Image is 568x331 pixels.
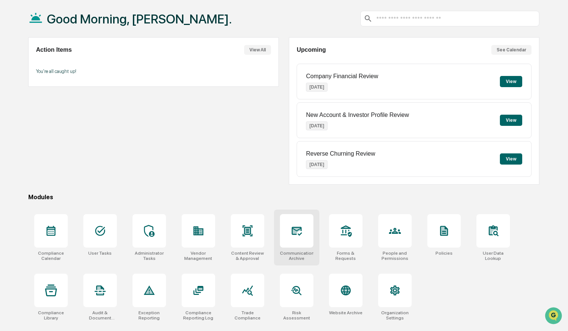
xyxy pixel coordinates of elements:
div: Communications Archive [280,251,313,261]
div: Exception Reporting [133,310,166,321]
span: Preclearance [15,94,48,101]
h1: Good Morning, [PERSON_NAME]. [47,12,232,26]
div: Administrator Tasks [133,251,166,261]
iframe: Open customer support [544,306,564,327]
div: Risk Assessment [280,310,313,321]
div: Website Archive [329,310,363,315]
div: Compliance Reporting Log [182,310,215,321]
div: Compliance Calendar [34,251,68,261]
div: Compliance Library [34,310,68,321]
input: Clear [19,34,123,42]
p: [DATE] [306,121,328,130]
a: 🗄️Attestations [51,91,95,104]
div: Policies [435,251,453,256]
span: Pylon [74,126,90,132]
div: 🗄️ [54,95,60,101]
div: Audit & Document Logs [83,310,117,321]
a: Powered byPylon [52,126,90,132]
div: Modules [28,194,539,201]
button: View All [244,45,271,55]
button: View [500,76,522,87]
p: [DATE] [306,83,328,92]
p: Company Financial Review [306,73,378,80]
div: People and Permissions [378,251,412,261]
button: View [500,153,522,165]
span: Attestations [61,94,92,101]
button: Start new chat [127,59,135,68]
div: Organization Settings [378,310,412,321]
div: Vendor Management [182,251,215,261]
p: [DATE] [306,160,328,169]
div: 🔎 [7,109,13,115]
div: User Data Lookup [476,251,510,261]
a: 🔎Data Lookup [4,105,50,118]
div: User Tasks [88,251,112,256]
div: Start new chat [25,57,122,64]
button: See Calendar [491,45,532,55]
div: Trade Compliance [231,310,264,321]
p: How can we help? [7,16,135,28]
div: Content Review & Approval [231,251,264,261]
p: New Account & Investor Profile Review [306,112,409,118]
div: We're available if you need us! [25,64,94,70]
a: 🖐️Preclearance [4,91,51,104]
div: 🖐️ [7,95,13,101]
h2: Upcoming [297,47,326,53]
span: Data Lookup [15,108,47,115]
img: 1746055101610-c473b297-6a78-478c-a979-82029cc54cd1 [7,57,21,70]
p: You're all caught up! [36,69,271,74]
p: Reverse Churning Review [306,150,375,157]
h2: Action Items [36,47,72,53]
div: Forms & Requests [329,251,363,261]
button: View [500,115,522,126]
